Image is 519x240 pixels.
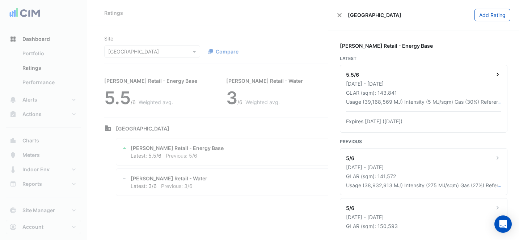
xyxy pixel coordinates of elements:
div: [PERSON_NAME] Retail - Energy Base [340,42,507,50]
div: Usage (39,168,569 MJ) Intensity (5 MJ/sqm) Gas (30%) Reference (SC33964) PremiseID (P1487) [346,98,498,106]
div: 5/6 [346,154,354,162]
button: … [498,98,501,106]
div: GLAR (sqm): 141,572 [346,172,501,180]
button: Add Rating [474,9,510,21]
div: [DATE] - [DATE] [346,163,501,171]
span: [GEOGRAPHIC_DATA] [348,11,401,19]
div: [DATE] - [DATE] [346,213,501,221]
button: Close [337,13,342,18]
div: Open Intercom Messenger [494,215,512,233]
div: 5.5/6 [346,71,359,78]
div: Expires [DATE] ([DATE]) [346,117,501,125]
button: … [498,181,501,189]
div: Latest [340,55,507,62]
div: GLAR (sqm): 150,593 [346,222,501,230]
div: [DATE] - [DATE] [346,80,501,87]
div: 5/6 [346,204,354,212]
div: Usage (38,932,913 MJ) Intensity (275 MJ/sqm) Gas (27%) Reference (SC30256) PremiseID (P1487) [346,181,498,189]
div: GLAR (sqm): 143,841 [346,89,501,97]
div: Previous [340,138,507,145]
